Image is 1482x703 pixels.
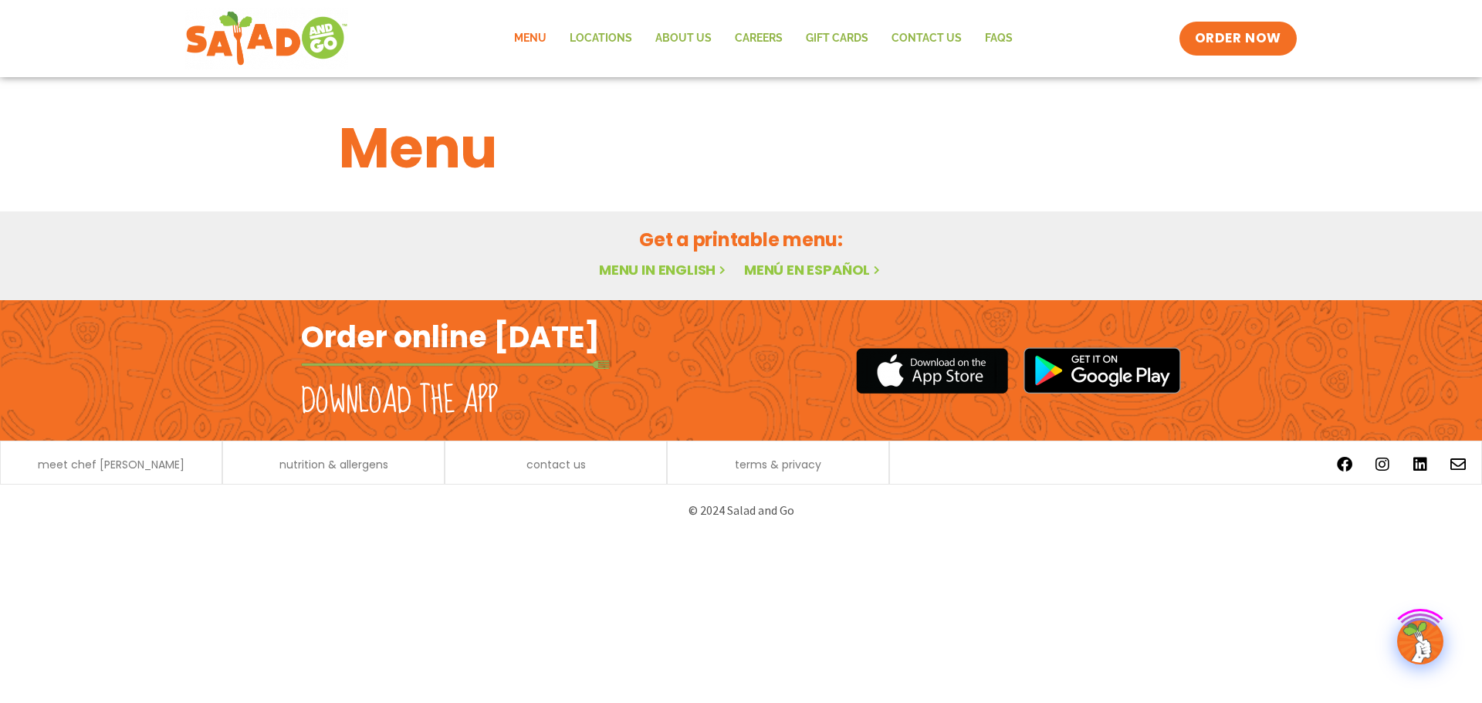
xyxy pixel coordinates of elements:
img: appstore [856,346,1008,396]
a: About Us [644,21,723,56]
a: terms & privacy [735,459,821,470]
img: new-SAG-logo-768×292 [185,8,348,69]
a: GIFT CARDS [794,21,880,56]
p: © 2024 Salad and Go [309,500,1173,521]
span: ORDER NOW [1195,29,1281,48]
a: nutrition & allergens [279,459,388,470]
a: Menu in English [599,260,729,279]
h1: Menu [339,106,1143,190]
a: Menú en español [744,260,883,279]
a: ORDER NOW [1179,22,1297,56]
a: Menu [502,21,558,56]
a: meet chef [PERSON_NAME] [38,459,184,470]
h2: Get a printable menu: [339,226,1143,253]
a: Contact Us [880,21,973,56]
img: fork [301,360,610,369]
nav: Menu [502,21,1024,56]
a: Careers [723,21,794,56]
h2: Download the app [301,380,498,423]
a: Locations [558,21,644,56]
a: contact us [526,459,586,470]
img: google_play [1024,347,1181,394]
a: FAQs [973,21,1024,56]
h2: Order online [DATE] [301,318,600,356]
